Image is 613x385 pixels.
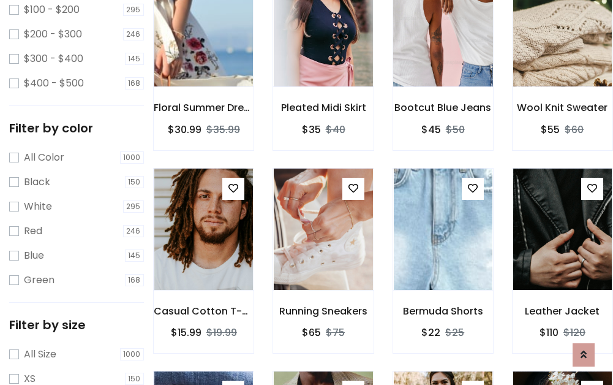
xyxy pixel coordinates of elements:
[24,224,42,238] label: Red
[393,102,493,113] h6: Bootcut Blue Jeans
[24,347,56,362] label: All Size
[206,326,237,340] del: $19.99
[123,4,145,16] span: 295
[541,124,560,135] h6: $55
[123,200,145,213] span: 295
[513,305,612,317] h6: Leather Jacket
[24,175,50,189] label: Black
[24,248,44,263] label: Blue
[123,28,145,40] span: 246
[24,51,83,66] label: $300 - $400
[273,102,373,113] h6: Pleated Midi Skirt
[154,305,254,317] h6: Casual Cotton T-Shirt
[24,150,64,165] label: All Color
[125,53,145,65] span: 145
[302,327,321,338] h6: $65
[513,102,612,113] h6: Wool Knit Sweater
[326,123,345,137] del: $40
[123,225,145,237] span: 246
[125,274,145,286] span: 168
[9,121,144,135] h5: Filter by color
[273,305,373,317] h6: Running Sneakers
[154,102,254,113] h6: Floral Summer Dress
[393,305,493,317] h6: Bermuda Shorts
[563,326,585,340] del: $120
[540,327,558,338] h6: $110
[421,124,441,135] h6: $45
[168,124,201,135] h6: $30.99
[125,373,145,385] span: 150
[565,123,584,137] del: $60
[446,123,465,137] del: $50
[24,76,84,91] label: $400 - $500
[9,318,144,332] h5: Filter by size
[24,27,82,42] label: $200 - $300
[24,273,55,288] label: Green
[125,250,145,262] span: 145
[445,326,464,340] del: $25
[125,176,145,188] span: 150
[302,124,321,135] h6: $35
[421,327,440,338] h6: $22
[125,77,145,90] span: 168
[120,348,145,360] span: 1000
[206,123,240,137] del: $35.99
[24,199,52,214] label: White
[326,326,345,340] del: $75
[171,327,201,338] h6: $15.99
[120,151,145,164] span: 1000
[24,2,80,17] label: $100 - $200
